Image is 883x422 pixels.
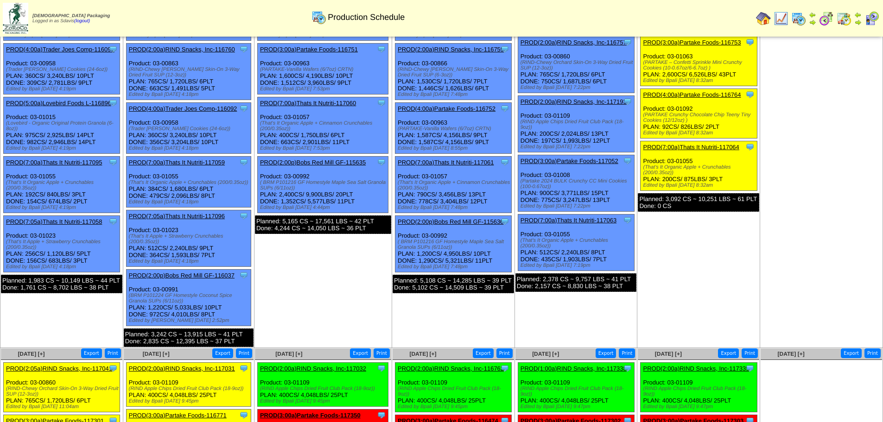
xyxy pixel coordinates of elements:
a: [DATE] [+] [409,351,436,357]
img: Tooltip [108,217,118,226]
a: PROD(3:00a)Partake Foods-117350 [260,412,361,419]
div: Product: 03-01057 PLAN: 400CS / 1,750LBS / 6PLT DONE: 663CS / 2,901LBS / 11PLT [257,97,388,154]
div: Edited by Bpali [DATE] 8:32am [643,130,756,136]
div: (That's It Organic Apple + Crunchables (200/0.35oz)) [6,180,120,191]
div: Product: 03-01023 PLAN: 512CS / 2,240LBS / 9PLT DONE: 364CS / 1,593LBS / 7PLT [126,210,251,267]
a: PROD(4:00a)Trader Joes Comp-116090 [6,46,114,53]
div: Product: 03-00963 PLAN: 1,587CS / 4,156LBS / 9PLT DONE: 1,587CS / 4,156LBS / 9PLT [395,103,512,154]
div: Edited by Bpali [DATE] 7:48pm [398,264,511,270]
div: Planned: 2,378 CS ~ 9,757 LBS ~ 41 PLT Done: 2,157 CS ~ 8,830 LBS ~ 38 PLT [515,273,637,292]
img: calendarinout.gif [837,11,851,26]
a: [DATE] [+] [18,351,44,357]
img: Tooltip [239,104,248,113]
button: Print [105,348,121,358]
img: Tooltip [239,211,248,220]
a: [DATE] [+] [275,351,302,357]
img: Tooltip [377,44,386,54]
a: [DATE] [+] [143,351,170,357]
a: PROD(7:05a)Thats It Nutriti-117058 [6,218,102,225]
div: (PARTAKE – Confetti Sprinkle Mini Crunchy Cookies (10-0.67oz/6-6.7oz) ) [643,60,756,71]
button: Export [596,348,616,358]
span: Logged in as Sdavis [32,13,110,24]
div: Edited by Bpali [DATE] 9:45pm [398,404,511,409]
a: PROD(3:00a)Partake Foods-116753 [643,39,741,46]
div: (RIND Apple Chips Dried Fruit Club Pack (18-9oz)) [129,386,251,391]
div: Product: 03-01109 PLAN: 400CS / 4,048LBS / 25PLT [518,363,634,412]
a: PROD(3:00a)Partake Foods-116751 [260,46,358,53]
div: Product: 03-01055 PLAN: 200CS / 875LBS / 3PLT [641,141,757,191]
div: Edited by Bpali [DATE] 4:19pm [6,205,120,210]
div: Product: 03-00992 PLAN: 1,200CS / 4,950LBS / 10PLT DONE: 1,290CS / 5,321LBS / 11PLT [395,216,512,272]
div: Product: 03-01092 PLAN: 92CS / 826LBS / 2PLT [641,89,757,139]
a: PROD(7:00a)Thats It Nutriti-117064 [643,144,739,151]
a: PROD(5:00a)Lovebird Foods L-116896 [6,100,111,107]
img: calendarprod.gif [791,11,806,26]
div: Product: 03-01109 PLAN: 400CS / 4,048LBS / 25PLT [257,363,388,407]
div: (BRM P101224 GF Homestyle Coconut Spice Granola SUPs (6/11oz)) [129,293,251,304]
button: Print [496,348,513,358]
div: Planned: 3,092 CS ~ 10,251 LBS ~ 61 PLT Done: 0 CS [638,193,759,212]
img: Tooltip [500,157,509,167]
a: PROD(1:00a)RIND Snacks, Inc-117338 [521,365,627,372]
a: PROD(7:00a)Thats It Nutriti-117060 [260,100,356,107]
span: [DATE] [+] [778,351,805,357]
div: Product: 03-01008 PLAN: 900CS / 3,771LBS / 15PLT DONE: 775CS / 3,247LBS / 13PLT [518,155,634,212]
img: arrowleft.gif [809,11,816,19]
div: Edited by Bpali [DATE] 9:45pm [129,398,251,404]
a: PROD(2:05a)RIND Snacks, Inc-117041 [6,365,112,372]
img: Tooltip [108,44,118,54]
div: Edited by Bpali [DATE] 4:18pm [129,258,251,264]
img: Tooltip [239,157,248,167]
a: PROD(7:00a)Thats It Nutriti-117059 [129,159,225,166]
img: Tooltip [377,157,386,167]
img: Tooltip [239,44,248,54]
button: Print [236,348,252,358]
a: (logout) [74,19,90,24]
div: (Lovebird - Organic Original Protein Granola (6-8oz)) [6,120,120,132]
div: Planned: 3,242 CS ~ 13,915 LBS ~ 41 PLT Done: 2,835 CS ~ 12,395 LBS ~ 37 PLT [124,328,254,347]
img: line_graph.gif [774,11,788,26]
a: PROD(4:00a)Partake Foods-116752 [398,105,495,112]
div: Product: 03-01109 PLAN: 400CS / 4,048LBS / 25PLT [126,363,251,407]
div: Edited by Bpali [DATE] 8:32am [643,78,756,83]
a: PROD(2:00a)RIND Snacks, Inc-117339 [643,365,749,372]
img: arrowleft.gif [854,11,862,19]
div: Product: 03-00866 PLAN: 1,530CS / 1,720LBS / 7PLT DONE: 1,446CS / 1,626LBS / 6PLT [395,44,512,100]
div: Product: 03-00958 PLAN: 360CS / 3,240LBS / 10PLT DONE: 356CS / 3,204LBS / 10PLT [126,103,251,154]
a: PROD(2:00p)Bobs Red Mill GF-115636 [398,218,503,225]
img: arrowright.gif [854,19,862,26]
img: Tooltip [623,38,632,47]
div: (That's It Organic Apple + Crunchables (200/0.35oz)) [129,180,251,185]
div: Edited by Bpali [DATE] 4:18pm [129,92,251,97]
div: Edited by Bpali [DATE] 9:47pm [643,404,756,409]
div: Product: 03-01057 PLAN: 790CS / 3,456LBS / 13PLT DONE: 778CS / 3,404LBS / 12PLT [395,157,512,213]
img: calendarcustomer.gif [864,11,879,26]
button: Export [473,348,494,358]
a: PROD(2:00a)RIND Snacks, Inc-117193 [521,98,627,105]
div: Product: 03-01109 PLAN: 400CS / 4,048LBS / 25PLT [641,363,757,412]
div: (RIND-Chewy Orchard Skin-On 3-Way Dried Fruit SUP (12-3oz)) [6,386,120,397]
a: PROD(2:00a)RIND Snacks, Inc-117032 [260,365,366,372]
div: Edited by Bpali [DATE] 4:18pm [6,264,120,270]
div: Product: 03-00860 PLAN: 765CS / 1,720LBS / 6PLT [4,363,120,412]
div: Product: 03-01063 PLAN: 2,600CS / 6,526LBS / 43PLT [641,37,757,86]
div: (PARTAKE-Vanilla Wafers (6/7oz) CRTN) [260,67,388,72]
div: Edited by Bpali [DATE] 4:18pm [129,145,251,151]
div: (RIND Apple Chips Dried Fruit Club Pack (18-9oz)) [260,386,388,391]
div: (RIND-Chewy Orchard Skin-On 3-Way Dried Fruit SUP (12-3oz)) [521,60,634,71]
span: [DATE] [+] [532,351,559,357]
div: Product: 03-00863 PLAN: 765CS / 1,720LBS / 6PLT DONE: 663CS / 1,491LBS / 5PLT [126,44,251,100]
button: Export [350,348,371,358]
img: Tooltip [500,104,509,113]
a: PROD(3:00a)Partake Foods-117052 [521,157,618,164]
div: (RIND-Chewy [PERSON_NAME] Skin-On 3-Way Dried Fruit SUP (6-3oz)) [398,67,511,78]
div: Product: 03-00958 PLAN: 360CS / 3,240LBS / 10PLT DONE: 309CS / 2,781LBS / 9PLT [4,44,120,94]
img: Tooltip [108,157,118,167]
div: Edited by Bpali [DATE] 7:53pm [260,86,388,92]
div: (PARTAKE-Vanilla Wafers (6/7oz) CRTN) [398,126,511,132]
a: PROD(7:00a)Thats It Nutriti-117095 [6,159,102,166]
div: (That's It Apple + Strawberry Crunchables (200/0.35oz)) [129,233,251,245]
a: PROD(2:00a)RIND Snacks, Inc-116762 [398,365,504,372]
